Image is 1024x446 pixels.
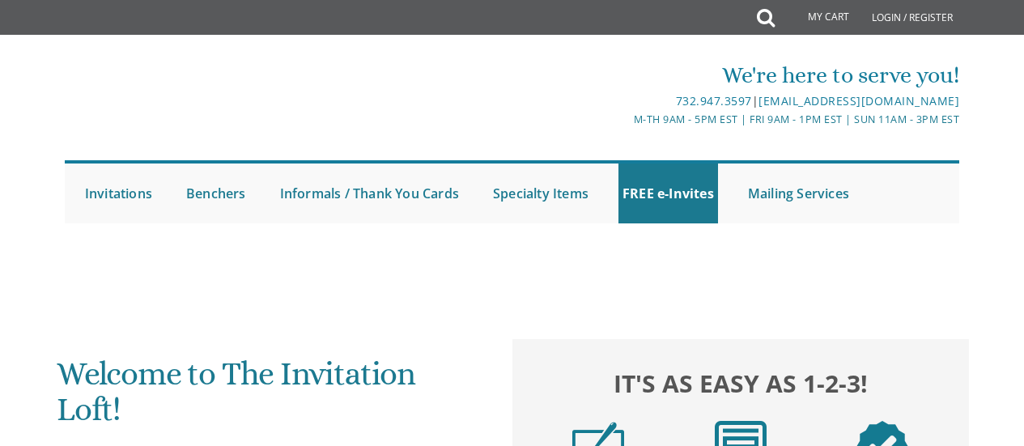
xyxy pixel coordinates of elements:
div: | [363,91,959,111]
a: Mailing Services [744,164,853,223]
a: 732.947.3597 [676,93,752,108]
a: Invitations [81,164,156,223]
a: Specialty Items [489,164,593,223]
h1: Welcome to The Invitation Loft! [57,356,483,440]
a: My Cart [773,2,860,34]
div: M-Th 9am - 5pm EST | Fri 9am - 1pm EST | Sun 11am - 3pm EST [363,111,959,128]
a: FREE e-Invites [618,164,718,223]
div: We're here to serve you! [363,59,959,91]
a: Informals / Thank You Cards [276,164,463,223]
a: Benchers [182,164,250,223]
a: [EMAIL_ADDRESS][DOMAIN_NAME] [758,93,959,108]
h2: It's as easy as 1-2-3! [527,365,954,401]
